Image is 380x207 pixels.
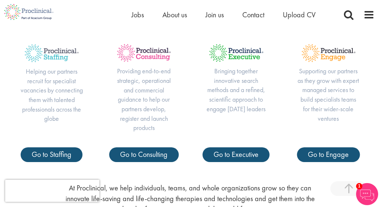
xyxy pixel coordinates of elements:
p: Helping our partners recruit for specialist vacancies by connecting them with talented profession... [20,67,83,123]
p: Supporting our partners as they grow with expert managed services to build specialists teams for ... [297,66,360,123]
a: Jobs [131,10,144,20]
img: Proclinical Title [297,40,360,66]
h3: Our suite of services [6,11,374,25]
img: Proclinical Title [20,40,83,66]
p: Bringing together innovative search methods and a refined, scientific approach to engage [DATE] l... [205,66,268,114]
span: 1 [356,183,362,189]
a: Upload CV [283,10,316,20]
a: Go to Consulting [109,147,179,162]
a: Go to Executive [203,147,270,162]
a: About us [162,10,187,20]
a: Join us [205,10,224,20]
img: Chatbot [356,183,378,205]
iframe: reCAPTCHA [5,180,99,202]
span: Go to Staffing [32,150,71,159]
img: Proclinical Title [205,40,268,66]
a: Contact [242,10,264,20]
p: Providing end-to-end strategic, operational and commercial guidance to help our partners develop,... [113,66,176,133]
img: Proclinical Title [113,40,176,66]
a: Go to Engage [297,147,360,162]
span: Go to Executive [214,150,258,159]
span: Go to Consulting [120,150,168,159]
a: Go to Staffing [21,147,82,162]
span: Go to Engage [308,150,349,159]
